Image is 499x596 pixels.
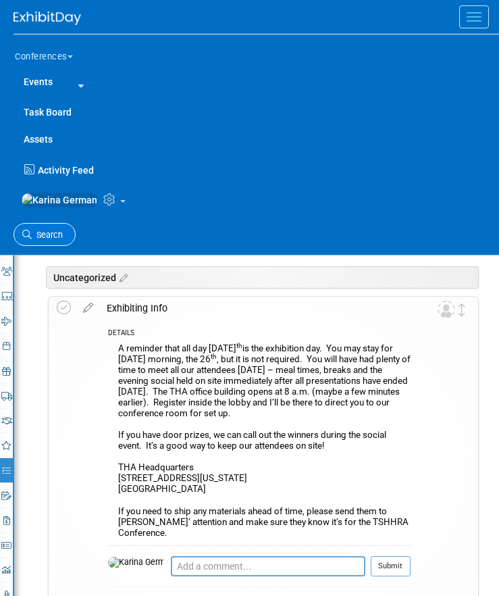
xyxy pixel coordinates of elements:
a: Events [14,68,63,95]
i: Move task [458,303,465,316]
img: Karina German [21,193,98,207]
sup: th [211,353,217,360]
sup: th [236,342,242,349]
button: Submit [371,556,411,576]
button: Conferences [14,40,90,68]
a: Assets [14,126,499,153]
a: Task Board [14,99,499,126]
img: Unassigned [438,301,455,318]
img: Karina German [108,557,164,569]
button: Menu [459,5,489,28]
img: ExhibitDay [14,11,81,25]
span: Search [32,230,63,240]
div: Exhibiting Info [100,297,411,320]
div: DETAILS [108,328,411,340]
div: A reminder that all day [DATE] is the exhibition day. You may stay for [DATE] morning, the 26 , b... [108,340,411,545]
div: Uncategorized [46,266,479,289]
a: edit [76,302,100,314]
span: Activity Feed [38,165,94,176]
a: Edit sections [116,270,128,284]
a: Activity Feed [21,153,499,180]
a: Search [14,223,76,247]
